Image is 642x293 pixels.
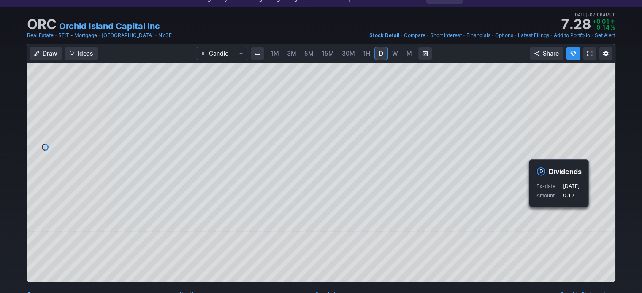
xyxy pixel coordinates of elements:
a: 1M [267,47,283,60]
h1: ORC [27,18,57,31]
a: W [388,47,402,60]
p: Amount [536,191,562,200]
a: Financials [466,31,490,40]
span: Share [543,49,559,58]
button: Chart Settings [599,47,612,60]
button: Ideas [65,47,98,60]
span: 0.14 [596,24,609,31]
a: Fullscreen [583,47,596,60]
div: Event [529,159,589,207]
span: [DATE] 07:06AM ET [573,11,615,19]
p: Ex-date [536,182,562,191]
a: REIT - Mortgage [58,31,97,40]
a: 5M [301,47,317,60]
a: Add to Portfolio [554,31,590,40]
a: Latest Filings [518,31,549,40]
span: Latest Filings [518,32,549,38]
span: • [400,31,403,40]
a: Real Estate [27,31,54,40]
span: +0.01 [593,18,609,25]
span: • [463,31,466,40]
span: 15M [322,50,334,57]
a: M [402,47,416,60]
span: • [491,31,494,40]
a: Stock Detail [369,31,399,40]
span: Candle [209,49,235,58]
span: • [154,31,157,40]
span: • [98,31,101,40]
span: Stock Detail [369,32,399,38]
button: Share [530,47,563,60]
button: Range [418,47,432,60]
a: NYSE [158,31,172,40]
a: 30M [338,47,359,60]
span: 30M [342,50,355,57]
h4: Dividends [549,167,582,176]
a: Set Alert [595,31,615,40]
button: Draw [30,47,62,60]
span: Ideas [78,49,93,58]
a: 15M [318,47,338,60]
span: Draw [43,49,57,58]
a: 1H [359,47,374,60]
span: • [550,31,553,40]
span: 1H [363,50,370,57]
span: • [588,11,590,19]
span: M [406,50,412,57]
span: • [426,31,429,40]
span: • [591,31,594,40]
p: 0.12 [563,191,580,200]
a: 3M [283,47,300,60]
span: 1M [271,50,279,57]
p: [DATE] [563,182,580,191]
a: Options [495,31,513,40]
span: % [610,24,615,31]
a: [GEOGRAPHIC_DATA] [102,31,154,40]
span: • [54,31,57,40]
span: • [514,31,517,40]
span: 3M [287,50,296,57]
span: D [379,50,383,57]
button: Explore new features [566,47,580,60]
a: Compare [404,31,425,40]
strong: 7.28 [561,18,591,31]
button: Interval [251,47,264,60]
a: Orchid Island Capital Inc [59,20,160,32]
span: 5M [304,50,314,57]
a: D [374,47,388,60]
span: W [392,50,398,57]
button: Chart Type [196,47,248,60]
a: Short Interest [430,31,462,40]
